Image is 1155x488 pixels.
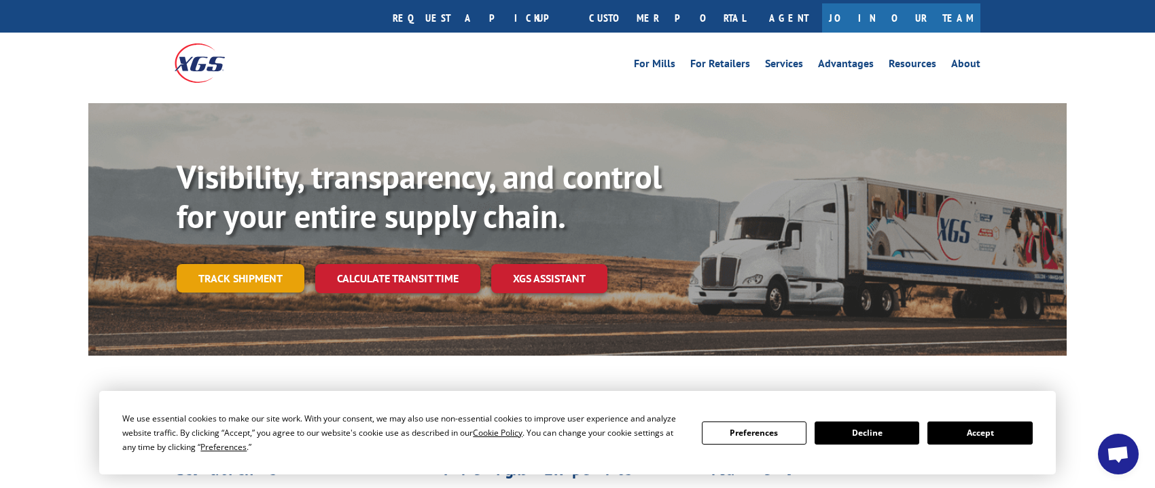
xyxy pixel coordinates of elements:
button: Decline [815,421,919,445]
b: Visibility, transparency, and control for your entire supply chain. [177,155,662,237]
button: Preferences [702,421,806,445]
span: Preferences [200,441,247,453]
a: Request a pickup [383,3,579,33]
a: For Mills [634,58,675,73]
a: Advantages [818,58,874,73]
a: For Retailers [690,58,750,73]
a: About [951,58,980,73]
a: Calculate transit time [315,264,480,293]
a: Customer Portal [579,3,756,33]
span: Cookie Policy [473,427,522,438]
div: Cookie Consent Prompt [99,391,1056,474]
a: XGS ASSISTANT [491,264,607,293]
div: Open chat [1098,434,1139,474]
a: Agent [756,3,822,33]
a: Join Our Team [822,3,980,33]
button: Accept [927,421,1032,445]
a: Services [765,58,803,73]
a: Track shipment [177,264,304,293]
div: We use essential cookies to make our site work. With your consent, we may also use non-essential ... [122,411,685,454]
a: Resources [889,58,936,73]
